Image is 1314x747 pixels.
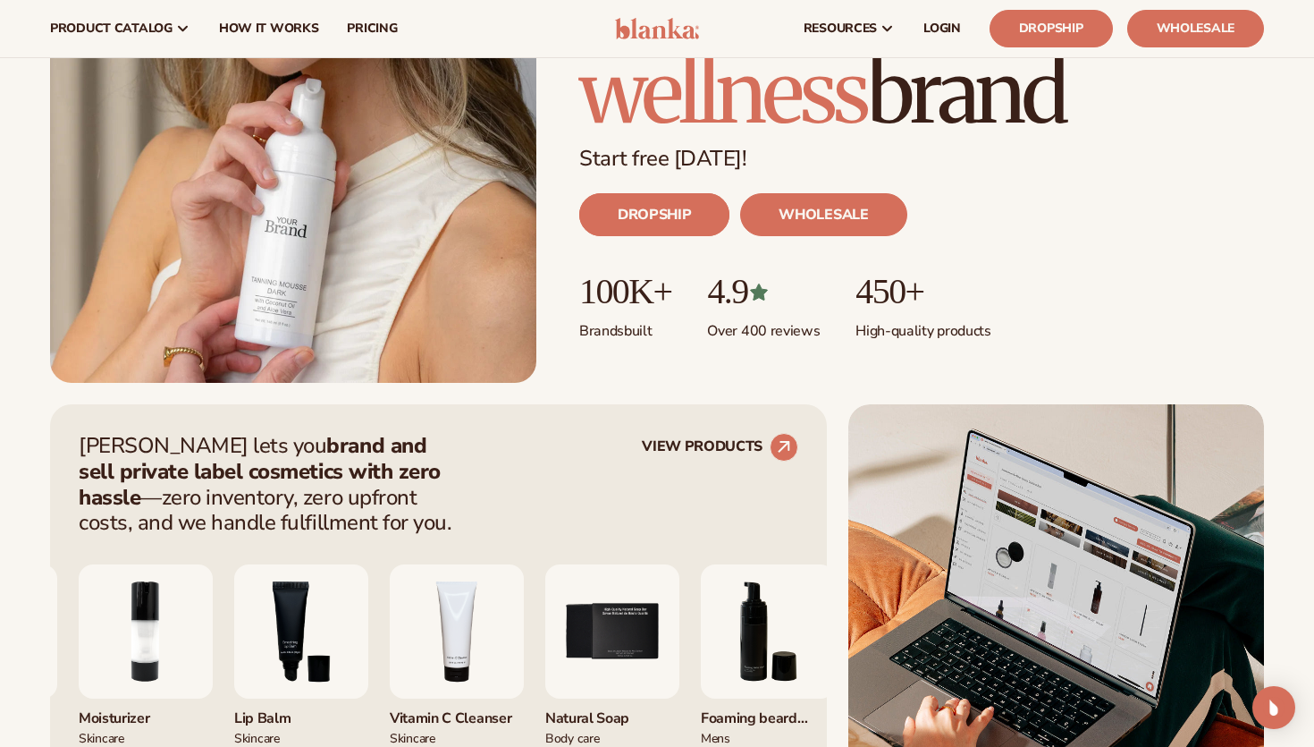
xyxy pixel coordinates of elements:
a: VIEW PRODUCTS [642,433,798,462]
p: Over 400 reviews [707,311,820,341]
p: 450+ [855,272,990,311]
div: Skincare [390,728,524,747]
p: High-quality products [855,311,990,341]
span: wellness [579,38,867,146]
a: DROPSHIP [579,193,729,236]
p: Brands built [579,311,671,341]
div: SKINCARE [234,728,368,747]
span: resources [804,21,877,36]
p: 4.9 [707,272,820,311]
p: 100K+ [579,272,671,311]
strong: brand and sell private label cosmetics with zero hassle [79,431,441,512]
div: Vitamin C Cleanser [390,699,524,728]
img: Foaming beard wash. [701,564,835,699]
div: Moisturizer [79,699,213,728]
img: Nature bar of soap. [545,564,679,699]
div: BODY Care [545,728,679,747]
a: Wholesale [1127,10,1264,47]
a: Dropship [990,10,1113,47]
div: Lip Balm [234,699,368,728]
img: Moisturizing lotion. [79,564,213,699]
span: LOGIN [923,21,961,36]
img: Vitamin c cleanser. [390,564,524,699]
a: WHOLESALE [740,193,906,236]
span: How It Works [219,21,319,36]
p: Start free [DATE]! [579,146,1264,172]
div: Natural Soap [545,699,679,728]
span: product catalog [50,21,173,36]
div: mens [701,728,835,747]
img: logo [615,18,700,39]
span: pricing [347,21,397,36]
p: [PERSON_NAME] lets you —zero inventory, zero upfront costs, and we handle fulfillment for you. [79,433,463,536]
div: Open Intercom Messenger [1252,686,1295,729]
div: Foaming beard wash [701,699,835,728]
img: Smoothing lip balm. [234,564,368,699]
div: SKINCARE [79,728,213,747]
